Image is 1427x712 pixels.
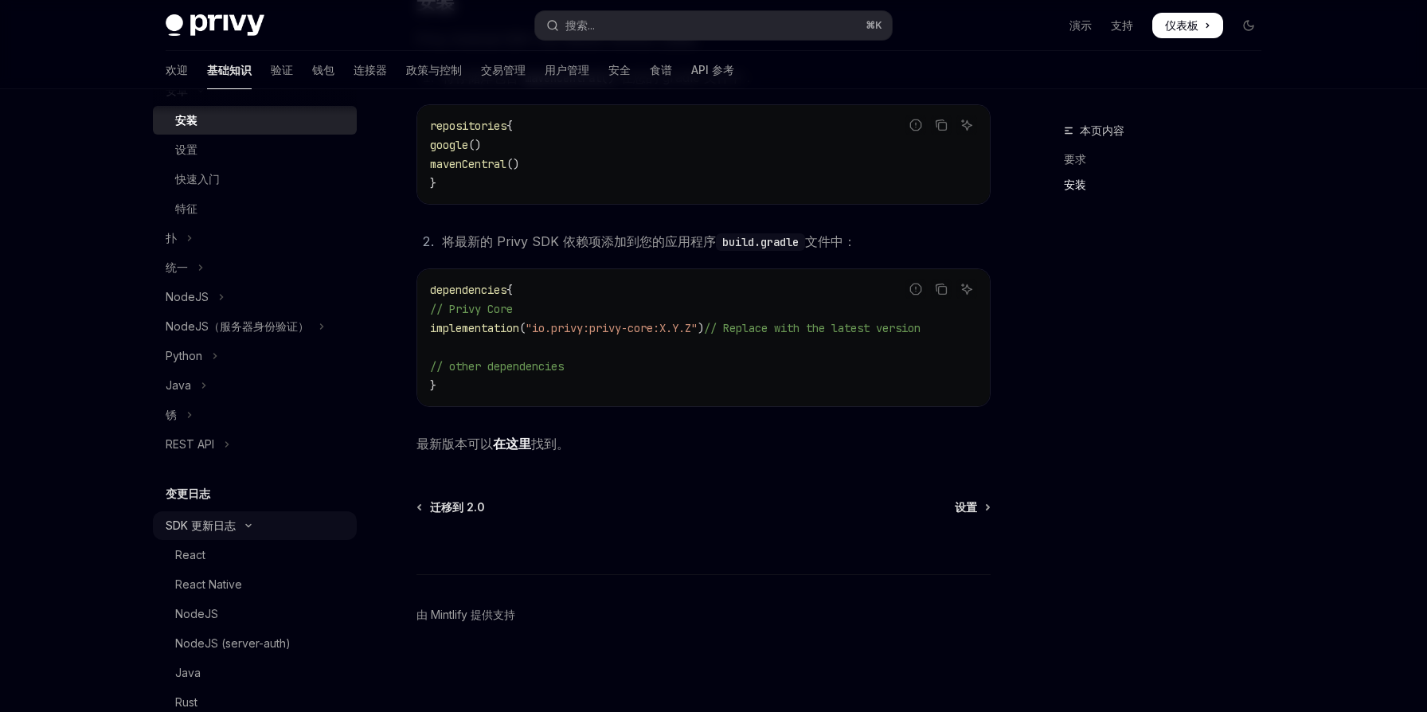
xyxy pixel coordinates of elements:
font: 迁移到 2.0 [430,500,485,514]
span: mavenCentral [430,157,506,171]
span: ) [698,321,704,335]
div: NodeJS [175,604,218,624]
font: 快速入门 [175,172,220,186]
div: React [175,546,205,565]
button: 复制代码块中的内容 [931,279,952,299]
button: 打开搜索 [535,11,892,40]
font: 设置 [955,500,977,514]
a: 演示 [1069,18,1092,33]
div: Rust [175,693,197,712]
span: // Privy Core [430,302,513,316]
a: NodeJS [153,600,357,628]
button: 切换 NodeJS 部分 [153,283,357,311]
button: 切换 REST API 部分 [153,430,357,459]
a: 快速入门 [153,165,357,194]
a: 食谱 [650,51,672,89]
button: 询问人工智能 [956,279,977,299]
a: 设置 [153,135,357,164]
a: NodeJS (server-auth) [153,629,357,658]
font: 连接器 [354,63,387,76]
font: 交易管理 [481,63,526,76]
font: 支持 [1111,18,1133,32]
font: 本页内容 [1080,123,1124,137]
a: Java [153,659,357,687]
font: 找到。 [531,436,569,452]
a: 特征 [153,194,357,223]
font: 搜索... [565,18,595,32]
button: 报告错误代码 [905,115,926,135]
span: { [506,119,513,133]
font: 安装 [175,113,197,127]
span: ( [519,321,526,335]
font: 由 Mintlify 提供支持 [416,608,515,621]
div: React Native [175,575,242,594]
font: 验证 [271,63,293,76]
div: NodeJS (server-auth) [175,634,291,653]
font: 用户管理 [545,63,589,76]
a: 政策与控制 [406,51,462,89]
font: ⌘ [866,19,875,31]
font: K [875,19,882,31]
font: 扑 [166,231,177,245]
font: Java [166,378,191,392]
font: 安装 [1064,178,1086,191]
font: 文件中： [805,233,856,249]
a: React [153,541,357,569]
span: // other dependencies [430,359,564,374]
font: 设置 [175,143,197,156]
button: 询问人工智能 [956,115,977,135]
font: 政策与控制 [406,63,462,76]
font: 特征 [175,201,197,215]
font: 锈 [166,408,177,421]
button: 切换 Flutter 部分 [153,224,357,252]
font: Python [166,349,202,362]
font: 钱包 [312,63,334,76]
span: } [430,176,436,190]
button: 报告错误代码 [905,279,926,299]
font: 演示 [1069,18,1092,32]
button: 切换 Python 部分 [153,342,357,370]
font: 基础知识 [207,63,252,76]
font: NodeJS [166,290,209,303]
button: 复制代码块中的内容 [931,115,952,135]
a: 用户管理 [545,51,589,89]
a: 验证 [271,51,293,89]
a: 基础知识 [207,51,252,89]
a: 在这里 [493,436,531,452]
span: () [506,157,519,171]
font: NodeJS（服务器身份验证） [166,319,309,333]
button: 切换 NodeJS（服务器身份验证）部分 [153,312,357,341]
span: google [430,138,468,152]
button: 切换 Java 部分 [153,371,357,400]
a: 安装 [1064,172,1274,198]
a: 由 Mintlify 提供支持 [416,607,515,623]
button: 切换暗模式 [1236,13,1261,38]
font: 变更日志 [166,487,210,500]
font: 安全 [608,63,631,76]
font: SDK 更新日志 [166,518,236,532]
span: // Replace with the latest version [704,321,921,335]
span: { [506,283,513,297]
span: implementation [430,321,519,335]
a: 安装 [153,106,357,135]
font: 仪表板 [1165,18,1198,32]
span: dependencies [430,283,506,297]
a: React Native [153,570,357,599]
a: 安全 [608,51,631,89]
a: 要求 [1064,147,1274,172]
a: 迁移到 2.0 [418,499,485,515]
a: 仪表板 [1152,13,1223,38]
a: API 参考 [691,51,734,89]
font: 将最新的 Privy SDK 依赖项添加到您的应用程序 [442,233,716,249]
button: 切换 Unity 部分 [153,253,357,282]
span: } [430,378,436,393]
span: () [468,138,481,152]
img: 深色标志 [166,14,264,37]
a: 欢迎 [166,51,188,89]
font: 要求 [1064,152,1086,166]
font: API 参考 [691,63,734,76]
span: "io.privy:privy-core:X.Y.Z" [526,321,698,335]
span: repositories [430,119,506,133]
font: 统一 [166,260,188,274]
a: 连接器 [354,51,387,89]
